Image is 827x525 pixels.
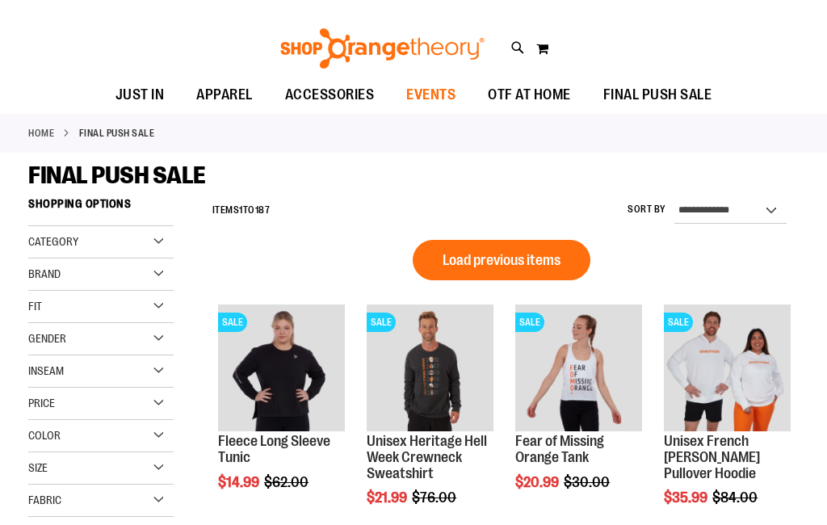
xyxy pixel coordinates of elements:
span: SALE [218,313,247,332]
span: Size [28,461,48,474]
span: SALE [515,313,544,332]
span: APPAREL [196,77,253,113]
a: Fear of Missing Orange Tank [515,433,604,465]
button: Load previous items [413,240,590,280]
span: $76.00 [412,489,459,506]
span: Gender [28,332,66,345]
a: Product image for Fleece Long Sleeve TunicSALE [218,304,345,434]
span: Price [28,397,55,409]
label: Sort By [628,203,666,216]
img: Product image for Fear of Missing Orange Tank [515,304,642,431]
a: Unisex French [PERSON_NAME] Pullover Hoodie [664,433,760,481]
a: Product image for Fear of Missing Orange TankSALE [515,304,642,434]
span: EVENTS [406,77,455,113]
a: OTF AT HOME [472,77,587,114]
span: Color [28,429,61,442]
span: $62.00 [264,474,311,490]
a: FINAL PUSH SALE [587,77,728,113]
span: 187 [255,204,271,216]
a: JUST IN [99,77,181,114]
span: 1 [239,204,243,216]
a: ACCESSORIES [269,77,391,114]
span: Inseam [28,364,64,377]
a: Unisex Heritage Hell Week Crewneck Sweatshirt [367,433,487,481]
span: Fabric [28,493,61,506]
span: $20.99 [515,474,561,490]
span: OTF AT HOME [488,77,571,113]
span: $30.00 [564,474,612,490]
img: Product image for Fleece Long Sleeve Tunic [218,304,345,431]
h2: Items to [212,198,271,223]
a: APPAREL [180,77,269,114]
span: JUST IN [115,77,165,113]
span: $84.00 [712,489,760,506]
strong: FINAL PUSH SALE [79,126,155,141]
span: Brand [28,267,61,280]
span: $35.99 [664,489,710,506]
a: Product image for Unisex Heritage Hell Week Crewneck SweatshirtSALE [367,304,493,434]
span: FINAL PUSH SALE [603,77,712,113]
span: SALE [664,313,693,332]
span: FINAL PUSH SALE [28,162,206,189]
span: $14.99 [218,474,262,490]
a: Home [28,126,54,141]
img: Shop Orangetheory [278,28,487,69]
span: Fit [28,300,42,313]
strong: Shopping Options [28,190,174,226]
img: Product image for Unisex French Terry Pullover Hoodie [664,304,791,431]
span: $21.99 [367,489,409,506]
span: SALE [367,313,396,332]
span: Load previous items [443,252,560,268]
span: Category [28,235,78,248]
a: EVENTS [390,77,472,114]
span: ACCESSORIES [285,77,375,113]
a: Fleece Long Sleeve Tunic [218,433,330,465]
img: Product image for Unisex Heritage Hell Week Crewneck Sweatshirt [367,304,493,431]
a: Product image for Unisex French Terry Pullover HoodieSALE [664,304,791,434]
